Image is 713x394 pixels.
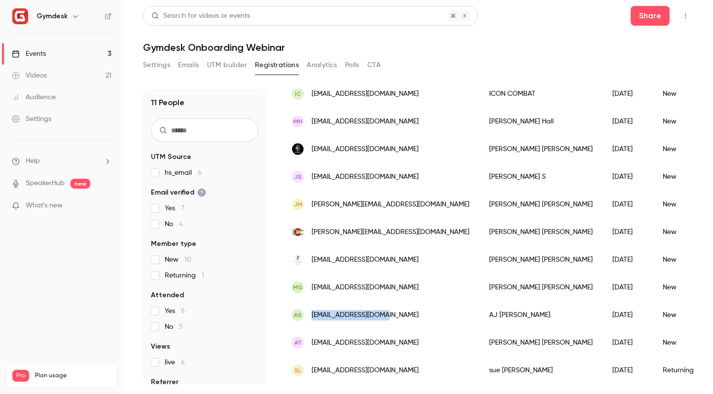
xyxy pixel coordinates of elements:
div: [PERSON_NAME] Hall [479,108,603,135]
span: 6 [181,308,185,315]
span: 6 [181,359,185,366]
button: Analytics [307,57,337,73]
span: Referrer [151,377,178,387]
span: Help [26,156,40,166]
div: sue [PERSON_NAME] [479,356,603,384]
span: Yes [165,306,185,316]
span: JS [294,172,302,181]
div: [DATE] [603,108,653,135]
div: [DATE] [603,356,653,384]
a: SpeakerHub [26,178,65,189]
div: [DATE] [603,191,653,218]
h6: Gymdesk [36,11,68,21]
span: 7 [181,205,184,212]
img: coloradotricking.com [292,228,304,237]
div: [PERSON_NAME] [PERSON_NAME] [479,274,603,301]
div: [PERSON_NAME] [PERSON_NAME] [479,218,603,246]
h1: Gymdesk Onboarding Webinar [143,41,693,53]
div: [DATE] [603,135,653,163]
div: [DATE] [603,163,653,191]
div: ICON COMBAT [479,80,603,108]
iframe: Noticeable Trigger [100,201,111,210]
span: Attended [151,290,184,300]
span: 5 [179,323,183,330]
div: [DATE] [603,80,653,108]
div: [DATE] [603,301,653,329]
span: UTM Source [151,152,191,162]
li: help-dropdown-opener [12,156,111,166]
h1: 11 People [151,97,184,109]
span: Pro [12,370,29,382]
span: New [165,255,191,265]
span: [EMAIL_ADDRESS][DOMAIN_NAME] [312,117,419,127]
button: Polls [345,57,359,73]
span: [EMAIL_ADDRESS][DOMAIN_NAME] [312,282,419,293]
span: JM [294,200,302,209]
span: [EMAIL_ADDRESS][DOMAIN_NAME] [312,172,419,182]
span: Email verified [151,188,206,197]
span: 6 [198,169,202,176]
div: [PERSON_NAME] [PERSON_NAME] [479,135,603,163]
div: [PERSON_NAME] [PERSON_NAME] [479,246,603,274]
span: 10 [184,256,191,263]
div: [DATE] [603,274,653,301]
span: [EMAIL_ADDRESS][DOMAIN_NAME] [312,365,419,376]
span: sL [294,366,301,375]
span: [EMAIL_ADDRESS][DOMAIN_NAME] [312,144,419,155]
button: Emails [178,57,199,73]
div: Settings [12,114,51,124]
span: 1 [202,272,204,279]
span: [PERSON_NAME][EMAIL_ADDRESS][DOMAIN_NAME] [312,227,469,237]
div: [PERSON_NAME] [PERSON_NAME] [479,329,603,356]
div: Search for videos or events [151,11,250,21]
button: CTA [367,57,381,73]
div: Videos [12,71,47,80]
img: Gymdesk [12,8,28,24]
div: [DATE] [603,246,653,274]
span: What's new [26,200,63,211]
img: crownbjj.com [292,143,304,155]
span: live [165,357,185,367]
div: [PERSON_NAME] S [479,163,603,191]
span: new [71,179,90,189]
span: MG [293,283,303,292]
span: Views [151,342,170,352]
span: [EMAIL_ADDRESS][DOMAIN_NAME] [312,338,419,348]
button: Share [631,6,670,26]
img: silverstrong.fitness [292,254,304,266]
div: AJ [PERSON_NAME] [479,301,603,329]
span: AS [294,311,302,319]
span: IC [295,89,301,98]
span: Yes [165,203,184,213]
span: Plan usage [35,372,111,380]
button: Registrations [255,57,299,73]
span: [EMAIL_ADDRESS][DOMAIN_NAME] [312,310,419,320]
span: 4 [179,221,183,228]
div: Events [12,49,46,59]
button: Settings [143,57,170,73]
span: No [165,219,183,229]
span: [EMAIL_ADDRESS][DOMAIN_NAME] [312,89,419,99]
span: [PERSON_NAME][EMAIL_ADDRESS][DOMAIN_NAME] [312,199,469,210]
span: [EMAIL_ADDRESS][DOMAIN_NAME] [312,255,419,265]
div: [PERSON_NAME] [PERSON_NAME] [479,191,603,218]
div: [DATE] [603,218,653,246]
span: AT [294,338,302,347]
span: Member type [151,239,196,249]
span: MH [293,117,302,126]
span: No [165,322,183,332]
span: Returning [165,271,204,280]
span: hs_email [165,168,202,178]
div: [DATE] [603,329,653,356]
button: UTM builder [207,57,247,73]
div: Audience [12,92,56,102]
